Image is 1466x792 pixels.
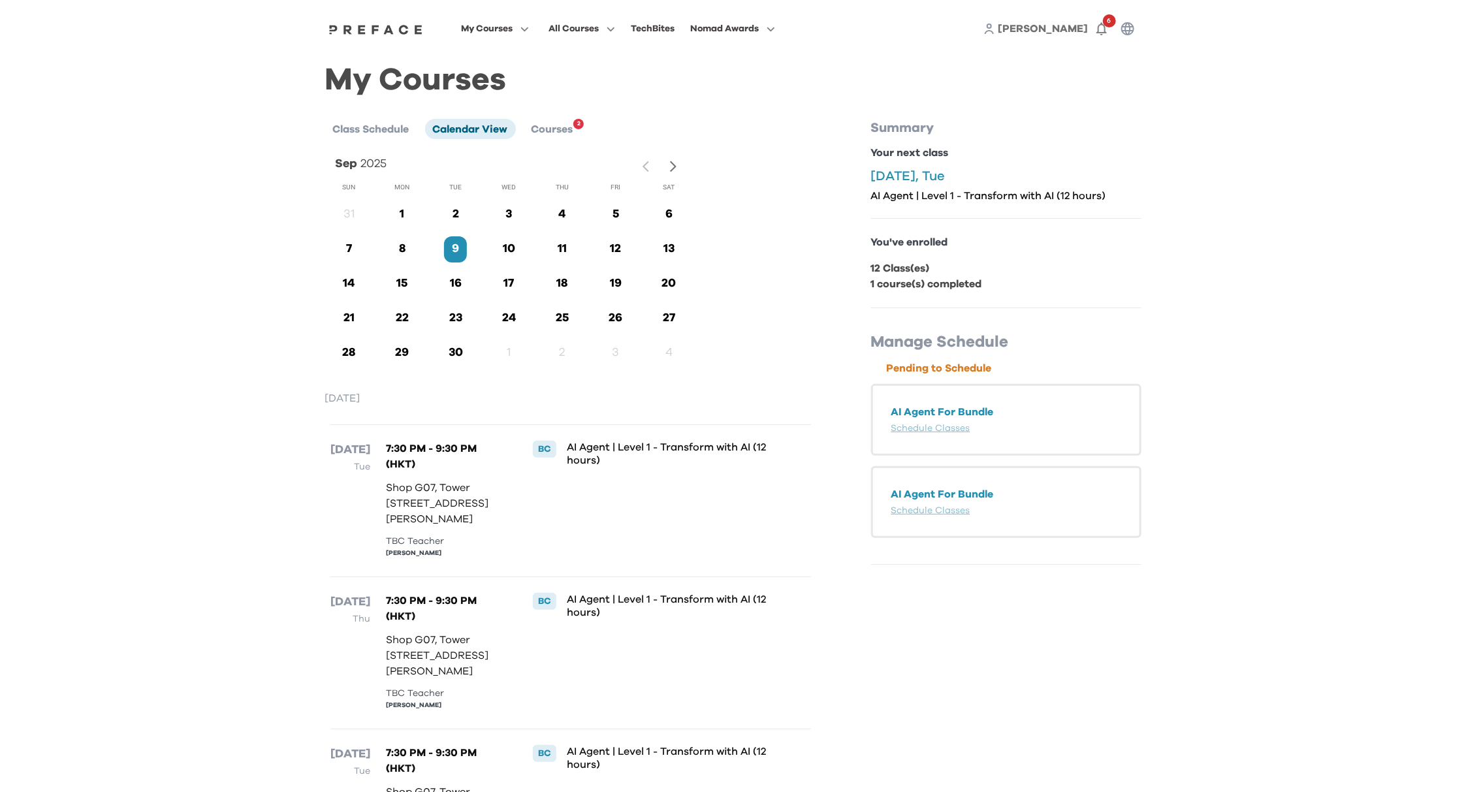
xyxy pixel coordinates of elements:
[887,360,1141,376] p: Pending to Schedule
[604,309,627,327] p: 26
[686,20,779,37] button: Nomad Awards
[1103,14,1116,27] span: 6
[891,424,970,433] a: Schedule Classes
[577,116,581,132] span: 2
[551,206,574,223] p: 4
[391,344,414,362] p: 29
[338,240,360,258] p: 7
[330,593,370,611] p: [DATE]
[386,535,506,548] div: TBC Teacher
[330,763,370,779] p: Tue
[549,21,599,37] span: All Courses
[567,745,767,771] p: AI Agent | Level 1 - Transform with AI (12 hours)
[338,309,360,327] p: 21
[342,183,355,191] span: Sun
[326,24,426,35] img: Preface Logo
[871,263,930,274] b: 12 Class(es)
[386,441,506,472] p: 7:30 PM - 9:30 PM (HKT)
[330,441,370,459] p: [DATE]
[326,24,426,34] a: Preface Logo
[386,687,506,701] div: TBC Teacher
[658,275,680,293] p: 20
[658,309,680,327] p: 27
[551,344,574,362] p: 2
[325,390,816,406] p: [DATE]
[444,309,467,327] p: 23
[690,21,759,37] span: Nomad Awards
[533,441,556,458] div: BC
[891,506,970,515] a: Schedule Classes
[386,593,506,624] p: 7:30 PM - 9:30 PM (HKT)
[551,309,574,327] p: 25
[461,21,513,37] span: My Courses
[871,119,1141,137] p: Summary
[658,206,680,223] p: 6
[395,183,410,191] span: Mon
[498,240,520,258] p: 10
[391,240,414,258] p: 8
[551,275,574,293] p: 18
[386,701,506,710] div: [PERSON_NAME]
[871,168,1141,184] p: [DATE], Tue
[658,344,680,362] p: 4
[330,611,370,627] p: Thu
[433,124,508,135] span: Calendar View
[498,275,520,293] p: 17
[330,745,370,763] p: [DATE]
[391,275,414,293] p: 15
[444,206,467,223] p: 2
[871,145,1141,161] p: Your next class
[444,344,467,362] p: 30
[604,240,627,258] p: 12
[663,183,675,191] span: Sat
[998,24,1089,34] span: [PERSON_NAME]
[567,441,767,467] p: AI Agent | Level 1 - Transform with AI (12 hours)
[658,240,680,258] p: 13
[551,240,574,258] p: 11
[444,275,467,293] p: 16
[444,240,467,258] p: 9
[891,404,1121,420] p: AI Agent For Bundle
[498,344,520,362] p: 1
[333,124,409,135] span: Class Schedule
[391,206,414,223] p: 1
[556,183,569,191] span: Thu
[502,183,516,191] span: Wed
[871,332,1141,353] p: Manage Schedule
[604,344,627,362] p: 3
[533,745,556,762] div: BC
[1089,16,1115,42] button: 6
[449,183,462,191] span: Tue
[338,275,360,293] p: 14
[532,124,573,135] span: Courses
[325,73,1141,87] h1: My Courses
[604,275,627,293] p: 19
[545,20,619,37] button: All Courses
[533,593,556,610] div: BC
[567,593,767,619] p: AI Agent | Level 1 - Transform with AI (12 hours)
[338,206,360,223] p: 31
[498,309,520,327] p: 24
[330,459,370,475] p: Tue
[457,20,533,37] button: My Courses
[631,21,675,37] div: TechBites
[871,189,1141,202] p: AI Agent | Level 1 - Transform with AI (12 hours)
[611,183,620,191] span: Fri
[386,632,506,679] p: Shop G07, Tower [STREET_ADDRESS][PERSON_NAME]
[338,344,360,362] p: 28
[871,234,1141,250] p: You've enrolled
[998,21,1089,37] a: [PERSON_NAME]
[498,206,520,223] p: 3
[871,279,982,289] b: 1 course(s) completed
[361,155,387,173] p: 2025
[604,206,627,223] p: 5
[336,155,358,173] p: Sep
[386,745,506,776] p: 7:30 PM - 9:30 PM (HKT)
[391,309,414,327] p: 22
[386,548,506,558] div: [PERSON_NAME]
[386,480,506,527] p: Shop G07, Tower [STREET_ADDRESS][PERSON_NAME]
[891,486,1121,502] p: AI Agent For Bundle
